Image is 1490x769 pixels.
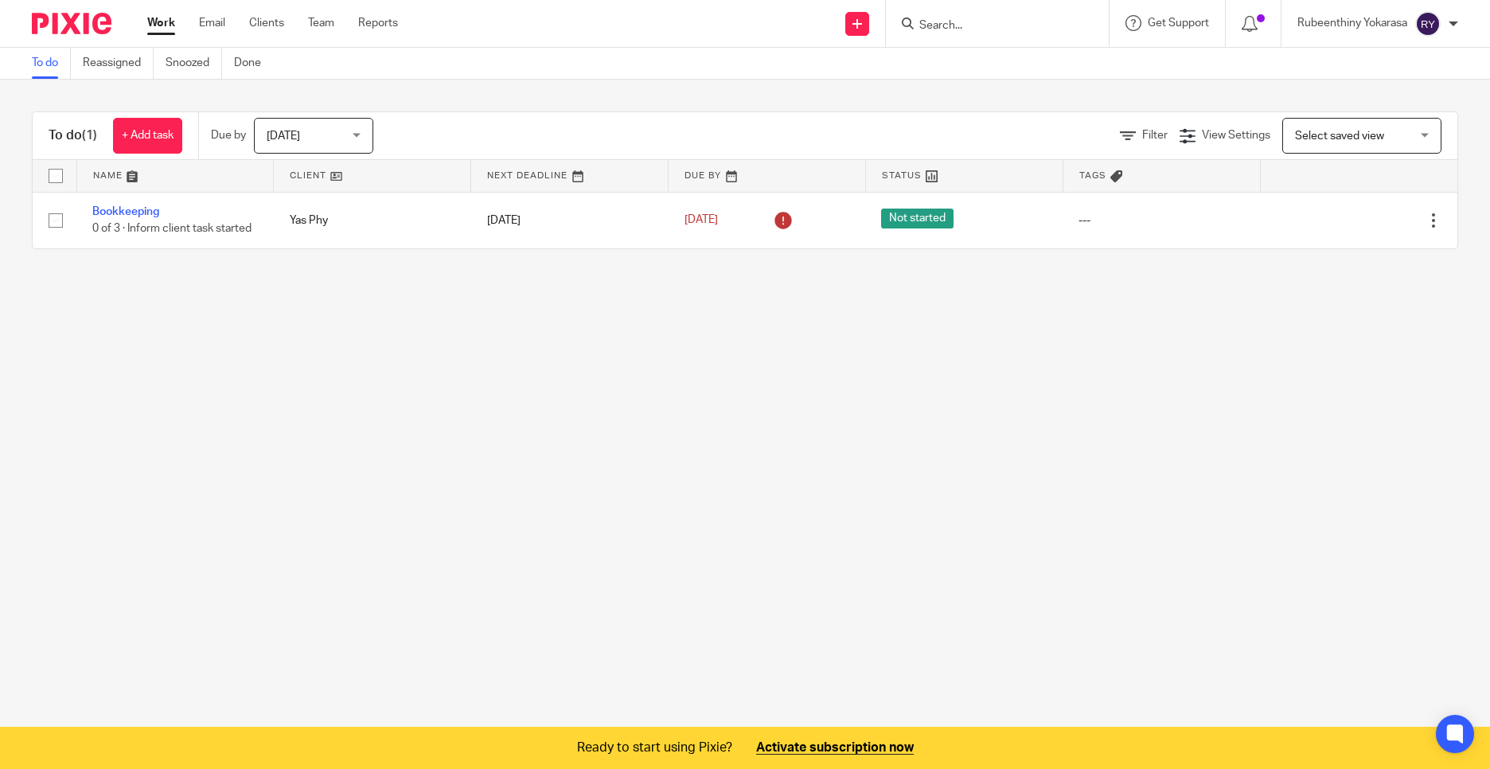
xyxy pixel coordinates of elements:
[32,13,111,34] img: Pixie
[308,15,334,31] a: Team
[1079,171,1106,180] span: Tags
[1202,130,1270,141] span: View Settings
[1078,213,1244,228] div: ---
[249,15,284,31] a: Clients
[92,206,159,217] a: Bookkeeping
[92,223,252,234] span: 0 of 3 · Inform client task started
[685,215,718,226] span: [DATE]
[267,131,300,142] span: [DATE]
[471,192,669,248] td: [DATE]
[358,15,398,31] a: Reports
[82,129,97,142] span: (1)
[918,19,1061,33] input: Search
[199,15,225,31] a: Email
[166,48,222,79] a: Snoozed
[83,48,154,79] a: Reassigned
[234,48,273,79] a: Done
[1415,11,1441,37] img: svg%3E
[49,127,97,144] h1: To do
[1148,18,1209,29] span: Get Support
[1297,15,1407,31] p: Rubeenthiny Yokarasa
[1142,130,1168,141] span: Filter
[274,192,471,248] td: Yas Phy
[1295,131,1384,142] span: Select saved view
[32,48,71,79] a: To do
[147,15,175,31] a: Work
[113,118,182,154] a: + Add task
[881,209,954,228] span: Not started
[211,127,246,143] p: Due by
